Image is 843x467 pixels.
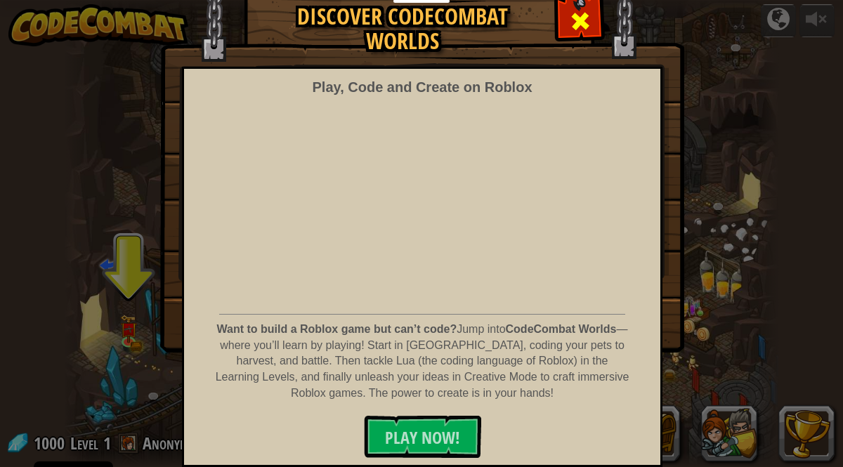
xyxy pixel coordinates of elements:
strong: Want to build a Roblox game but can’t code? [217,323,457,335]
span: PLAY NOW! [385,426,460,449]
strong: CodeCombat Worlds [506,323,617,335]
p: Jump into — where you’ll learn by playing! Start in [GEOGRAPHIC_DATA], coding your pets to harves... [214,322,630,402]
button: PLAY NOW! [364,416,481,458]
h1: Discover CodeCombat Worlds [259,4,547,53]
div: Play, Code and Create on Roblox [312,77,532,98]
